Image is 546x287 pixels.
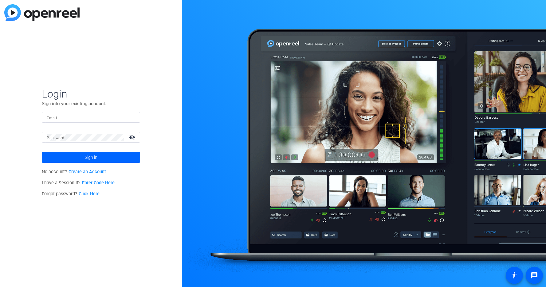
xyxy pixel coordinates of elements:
[42,191,100,197] span: Forgot password?
[79,191,100,197] a: Click Here
[42,169,106,174] span: No account?
[42,180,115,186] span: I have a Session ID.
[47,136,64,140] mat-label: Password
[125,133,140,142] mat-icon: visibility_off
[4,4,80,21] img: blue-gradient.svg
[85,150,97,165] span: Sign in
[47,114,135,121] input: Enter Email Address
[47,116,57,120] mat-label: Email
[42,100,140,107] p: Sign into your existing account.
[82,180,115,186] a: Enter Code Here
[511,272,518,279] mat-icon: accessibility
[42,152,140,163] button: Sign in
[42,87,140,100] span: Login
[531,272,538,279] mat-icon: message
[69,169,106,174] a: Create an Account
